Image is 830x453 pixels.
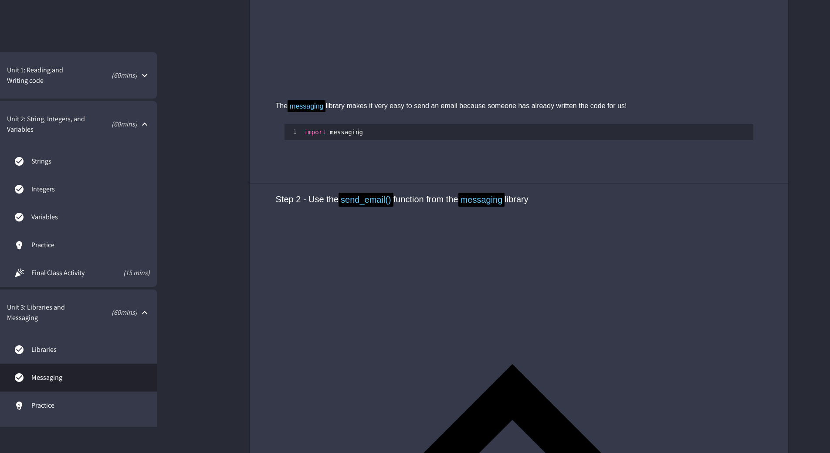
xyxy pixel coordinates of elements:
div: The library makes it very easy to send an email because someone has already written the code for us! [276,99,762,113]
p: ( 60 mins) [89,70,137,81]
span: Unit 3: Libraries and Messaging [7,302,83,323]
span: Integers [31,184,150,194]
div: Step 2 - Use the function from the library [276,193,749,207]
span: Messaging [31,372,150,383]
span: Practice [31,240,150,250]
span: send_email() [339,193,393,207]
span: Unit 1: Reading and Writing code [7,65,85,86]
span: Variables [31,212,150,222]
span: messaging [458,193,505,207]
span: Strings [31,156,150,167]
div: 1 [285,128,302,136]
span: (15 mins) [104,268,150,278]
span: Unit 2: String, Integers, and Variables [7,114,88,135]
span: Libraries [31,344,150,355]
span: Final Class Activity [31,268,104,278]
p: ( 60 mins) [92,119,137,129]
span: Practice [31,400,150,411]
span: messaging [288,100,325,112]
p: ( 60 mins) [88,307,137,318]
